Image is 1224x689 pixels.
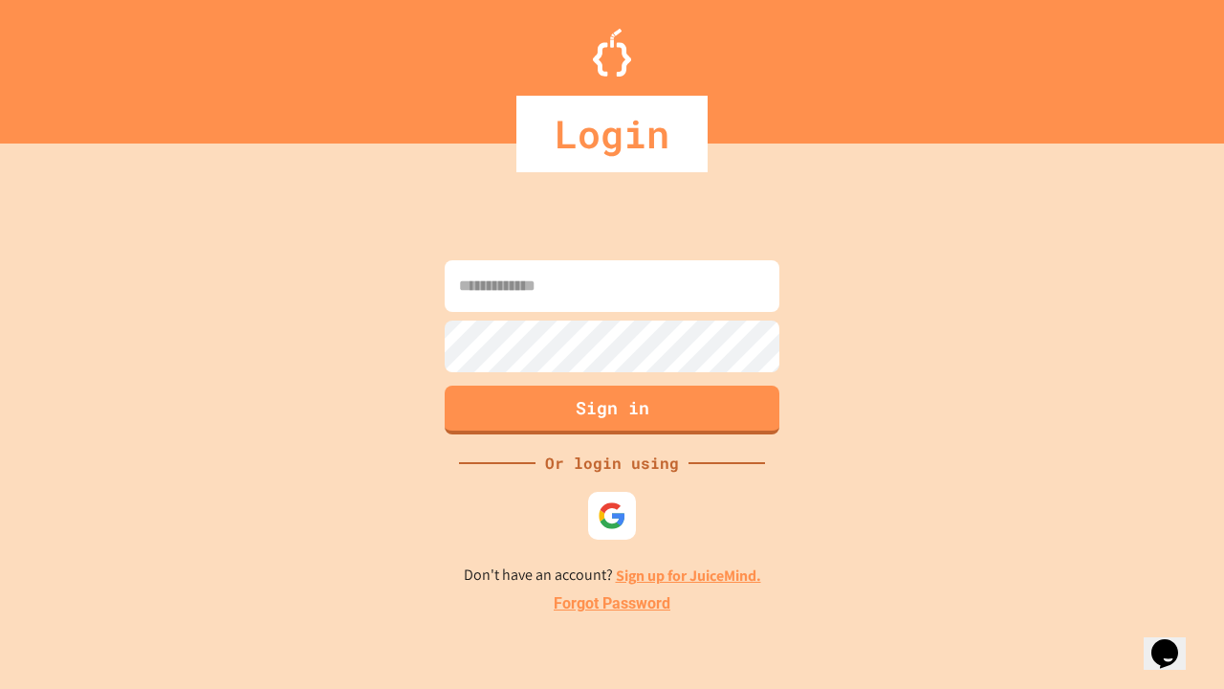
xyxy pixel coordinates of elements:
[516,96,708,172] div: Login
[616,566,761,586] a: Sign up for JuiceMind.
[593,29,631,77] img: Logo.svg
[464,564,761,588] p: Don't have an account?
[598,501,626,530] img: google-icon.svg
[445,386,779,434] button: Sign in
[535,452,688,475] div: Or login using
[1144,612,1205,670] iframe: chat widget
[1065,529,1205,611] iframe: chat widget
[554,592,670,615] a: Forgot Password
